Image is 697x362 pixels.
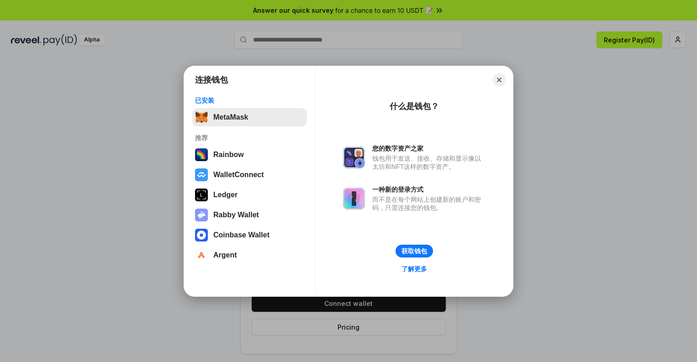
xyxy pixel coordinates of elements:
button: Argent [192,246,307,264]
div: WalletConnect [213,171,264,179]
div: Coinbase Wallet [213,231,269,239]
button: Close [493,73,506,86]
img: svg+xml,%3Csvg%20width%3D%2228%22%20height%3D%2228%22%20viewBox%3D%220%200%2028%2028%22%20fill%3D... [195,168,208,181]
img: svg+xml,%3Csvg%20xmlns%3D%22http%3A%2F%2Fwww.w3.org%2F2000%2Fsvg%22%20width%3D%2228%22%20height%3... [195,189,208,201]
img: svg+xml,%3Csvg%20width%3D%2228%22%20height%3D%2228%22%20viewBox%3D%220%200%2028%2028%22%20fill%3D... [195,229,208,241]
button: Rabby Wallet [192,206,307,224]
img: svg+xml,%3Csvg%20width%3D%22120%22%20height%3D%22120%22%20viewBox%3D%220%200%20120%20120%22%20fil... [195,148,208,161]
div: Rainbow [213,151,244,159]
img: svg+xml,%3Csvg%20xmlns%3D%22http%3A%2F%2Fwww.w3.org%2F2000%2Fsvg%22%20fill%3D%22none%22%20viewBox... [195,209,208,221]
div: 您的数字资产之家 [372,144,486,152]
a: 了解更多 [396,263,433,275]
h1: 连接钱包 [195,74,228,85]
div: 而不是在每个网站上创建新的账户和密码，只需连接您的钱包。 [372,195,486,212]
img: svg+xml,%3Csvg%20fill%3D%22none%22%20height%3D%2233%22%20viewBox%3D%220%200%2035%2033%22%20width%... [195,111,208,124]
div: 什么是钱包？ [390,101,439,112]
div: Ledger [213,191,238,199]
button: Rainbow [192,146,307,164]
img: svg+xml,%3Csvg%20width%3D%2228%22%20height%3D%2228%22%20viewBox%3D%220%200%2028%2028%22%20fill%3D... [195,249,208,262]
img: svg+xml,%3Csvg%20xmlns%3D%22http%3A%2F%2Fwww.w3.org%2F2000%2Fsvg%22%20fill%3D%22none%22%20viewBox... [343,147,365,168]
button: WalletConnect [192,166,307,184]
img: svg+xml,%3Csvg%20xmlns%3D%22http%3A%2F%2Fwww.w3.org%2F2000%2Fsvg%22%20fill%3D%22none%22%20viewBox... [343,188,365,210]
div: MetaMask [213,113,248,121]
div: 一种新的登录方式 [372,185,486,194]
div: 了解更多 [401,265,427,273]
button: Ledger [192,186,307,204]
div: 推荐 [195,134,304,142]
button: Coinbase Wallet [192,226,307,244]
div: 钱包用于发送、接收、存储和显示像以太坊和NFT这样的数字资产。 [372,154,486,171]
button: MetaMask [192,108,307,126]
div: 获取钱包 [401,247,427,255]
button: 获取钱包 [396,245,433,257]
div: Argent [213,251,237,259]
div: Rabby Wallet [213,211,259,219]
div: 已安装 [195,96,304,105]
